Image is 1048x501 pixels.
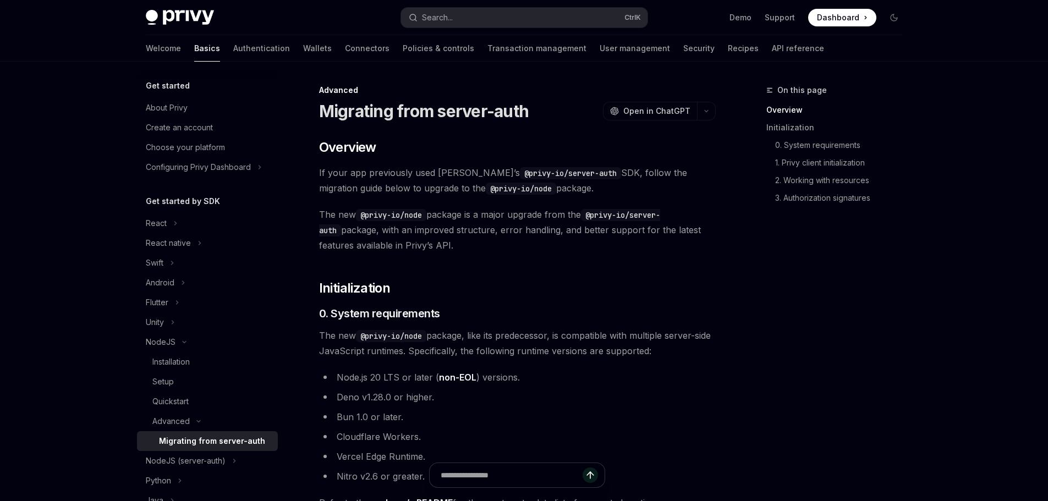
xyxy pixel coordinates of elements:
span: Initialization [319,279,391,297]
div: Configuring Privy Dashboard [146,161,251,174]
a: Transaction management [487,35,586,62]
a: Initialization [766,119,912,136]
button: NodeJS (server-auth) [137,451,278,471]
span: Ctrl K [624,13,641,22]
button: Python [137,471,278,491]
li: Deno v1.28.0 or higher. [319,389,716,405]
a: Authentication [233,35,290,62]
h5: Get started [146,79,190,92]
a: Welcome [146,35,181,62]
button: Search...CtrlK [401,8,648,27]
a: 0. System requirements [766,136,912,154]
div: NodeJS [146,335,175,349]
div: Create an account [146,121,213,134]
div: React native [146,236,191,250]
a: Overview [766,101,912,119]
button: Android [137,273,278,293]
button: Toggle dark mode [885,9,903,26]
a: User management [600,35,670,62]
a: Security [683,35,715,62]
span: The new package, like its predecessor, is compatible with multiple server-side JavaScript runtime... [319,328,716,359]
a: Wallets [303,35,332,62]
button: Send message [583,467,598,483]
li: Vercel Edge Runtime. [319,449,716,464]
a: Basics [194,35,220,62]
div: Setup [152,375,174,388]
a: Support [765,12,795,23]
span: Open in ChatGPT [623,106,690,117]
div: Advanced [319,85,716,96]
button: Advanced [137,411,278,431]
div: Flutter [146,296,168,309]
div: About Privy [146,101,188,114]
a: Choose your platform [137,137,278,157]
h5: Get started by SDK [146,195,220,208]
a: API reference [772,35,824,62]
span: Dashboard [817,12,859,23]
span: 0. System requirements [319,306,440,321]
img: dark logo [146,10,214,25]
a: 3. Authorization signatures [766,189,912,207]
button: NodeJS [137,332,278,352]
button: Open in ChatGPT [603,102,697,120]
div: Unity [146,316,164,329]
a: Connectors [345,35,389,62]
a: Recipes [728,35,759,62]
a: Create an account [137,118,278,137]
li: Cloudflare Workers. [319,429,716,444]
div: Choose your platform [146,141,225,154]
code: @privy-io/node [486,183,556,195]
button: Configuring Privy Dashboard [137,157,278,177]
a: Dashboard [808,9,876,26]
a: Installation [137,352,278,372]
a: Migrating from server-auth [137,431,278,451]
div: NodeJS (server-auth) [146,454,226,467]
div: Quickstart [152,395,189,408]
div: Swift [146,256,163,269]
code: @privy-io/node [356,209,426,221]
button: Unity [137,312,278,332]
code: @privy-io/server-auth [520,167,621,179]
div: Android [146,276,174,289]
span: The new package is a major upgrade from the package, with an improved structure, error handling, ... [319,207,716,253]
a: Policies & controls [403,35,474,62]
h1: Migrating from server-auth [319,101,529,121]
a: About Privy [137,98,278,118]
div: React [146,217,167,230]
span: On this page [777,84,827,97]
div: Migrating from server-auth [159,434,265,448]
div: Installation [152,355,190,368]
span: Overview [319,139,376,156]
a: 2. Working with resources [766,172,912,189]
button: React native [137,233,278,253]
button: Swift [137,253,278,273]
li: Node.js 20 LTS or later ( ) versions. [319,370,716,385]
button: Flutter [137,293,278,312]
button: React [137,213,278,233]
code: @privy-io/node [356,330,426,342]
div: Search... [422,11,453,24]
a: Setup [137,372,278,392]
li: Bun 1.0 or later. [319,409,716,425]
a: 1. Privy client initialization [766,154,912,172]
div: Advanced [152,415,190,428]
div: Python [146,474,171,487]
a: Quickstart [137,392,278,411]
span: If your app previously used [PERSON_NAME]’s SDK, follow the migration guide below to upgrade to t... [319,165,716,196]
input: Ask a question... [441,463,583,487]
a: Demo [729,12,751,23]
a: non-EOL [439,372,476,383]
